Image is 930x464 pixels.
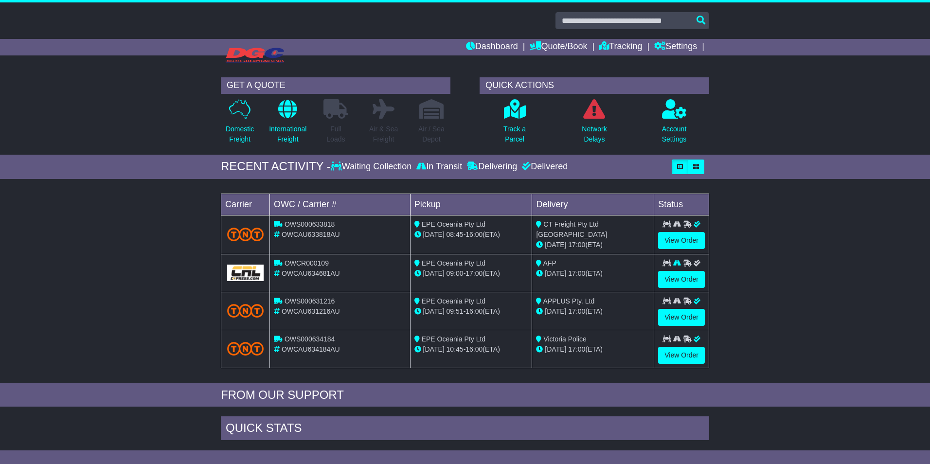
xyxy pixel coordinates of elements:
span: 17:00 [568,345,585,353]
span: [DATE] [423,345,445,353]
td: OWC / Carrier # [270,194,411,215]
div: In Transit [414,161,465,172]
p: Full Loads [323,124,348,144]
div: (ETA) [536,306,650,317]
span: OWS000631216 [285,297,335,305]
a: View Order [658,271,705,288]
div: QUICK ACTIONS [480,77,709,94]
span: 10:45 [447,345,464,353]
span: [DATE] [423,231,445,238]
div: Delivered [519,161,568,172]
span: 17:00 [568,269,585,277]
span: 17:00 [568,241,585,249]
a: Dashboard [466,39,518,55]
span: OWS000634184 [285,335,335,343]
div: - (ETA) [414,230,528,240]
span: 08:45 [447,231,464,238]
img: GetCarrierServiceLogo [227,265,264,281]
span: OWCR000109 [285,259,329,267]
a: NetworkDelays [581,99,607,150]
p: Air & Sea Freight [369,124,398,144]
div: GET A QUOTE [221,77,450,94]
td: Carrier [221,194,270,215]
a: View Order [658,309,705,326]
div: FROM OUR SUPPORT [221,388,709,402]
p: International Freight [269,124,306,144]
a: Settings [654,39,697,55]
span: APPLUS Pty. Ltd [543,297,595,305]
td: Delivery [532,194,654,215]
span: [DATE] [423,269,445,277]
span: 16:00 [465,307,483,315]
span: 09:00 [447,269,464,277]
a: View Order [658,347,705,364]
a: View Order [658,232,705,249]
span: OWCAU634184AU [282,345,340,353]
span: [DATE] [545,345,566,353]
div: - (ETA) [414,268,528,279]
span: OWCAU634681AU [282,269,340,277]
div: (ETA) [536,268,650,279]
div: (ETA) [536,344,650,355]
span: AFP [543,259,556,267]
img: TNT_Domestic.png [227,304,264,317]
p: Air / Sea Depot [418,124,445,144]
span: EPE Oceania Pty Ltd [422,335,486,343]
div: RECENT ACTIVITY - [221,160,331,174]
span: OWCAU633818AU [282,231,340,238]
span: 17:00 [465,269,483,277]
a: Track aParcel [503,99,526,150]
span: Victoria Police [543,335,586,343]
p: Account Settings [662,124,687,144]
span: 17:00 [568,307,585,315]
div: - (ETA) [414,344,528,355]
span: 16:00 [465,231,483,238]
p: Track a Parcel [503,124,526,144]
span: EPE Oceania Pty Ltd [422,220,486,228]
img: TNT_Domestic.png [227,342,264,355]
a: Quote/Book [530,39,587,55]
span: [DATE] [545,269,566,277]
span: 16:00 [465,345,483,353]
div: - (ETA) [414,306,528,317]
span: OWS000633818 [285,220,335,228]
a: InternationalFreight [268,99,307,150]
span: CT Freight Pty Ltd [GEOGRAPHIC_DATA] [536,220,607,238]
div: (ETA) [536,240,650,250]
img: TNT_Domestic.png [227,228,264,241]
span: EPE Oceania Pty Ltd [422,297,486,305]
p: Network Delays [582,124,607,144]
a: AccountSettings [662,99,687,150]
td: Status [654,194,709,215]
a: Tracking [599,39,642,55]
span: [DATE] [545,241,566,249]
div: Waiting Collection [331,161,414,172]
span: [DATE] [545,307,566,315]
a: DomesticFreight [225,99,254,150]
p: Domestic Freight [226,124,254,144]
span: OWCAU631216AU [282,307,340,315]
div: Delivering [465,161,519,172]
span: 09:51 [447,307,464,315]
div: Quick Stats [221,416,709,443]
span: [DATE] [423,307,445,315]
span: EPE Oceania Pty Ltd [422,259,486,267]
td: Pickup [410,194,532,215]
